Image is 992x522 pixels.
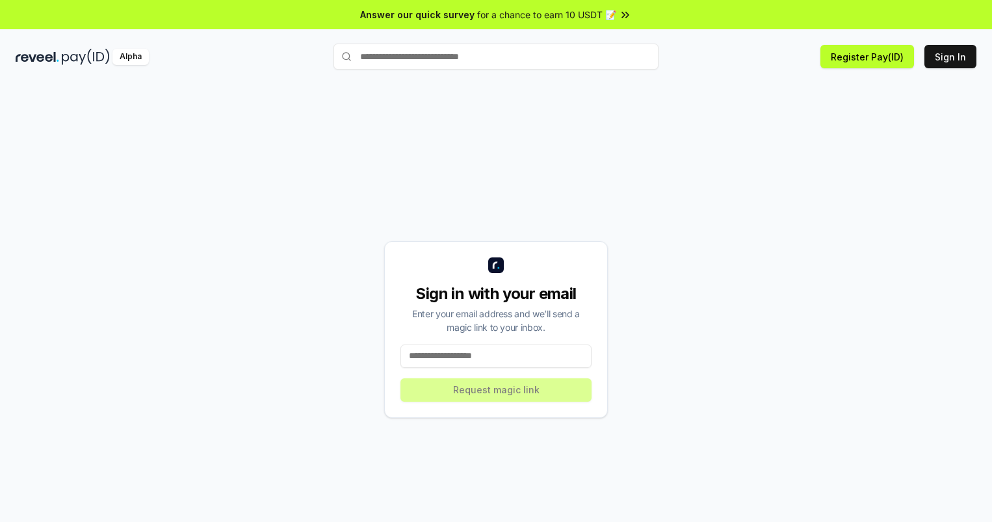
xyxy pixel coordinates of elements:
button: Register Pay(ID) [820,45,914,68]
img: logo_small [488,257,504,273]
span: for a chance to earn 10 USDT 📝 [477,8,616,21]
span: Answer our quick survey [360,8,475,21]
img: reveel_dark [16,49,59,65]
div: Sign in with your email [400,283,592,304]
div: Alpha [112,49,149,65]
div: Enter your email address and we’ll send a magic link to your inbox. [400,307,592,334]
img: pay_id [62,49,110,65]
button: Sign In [924,45,976,68]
